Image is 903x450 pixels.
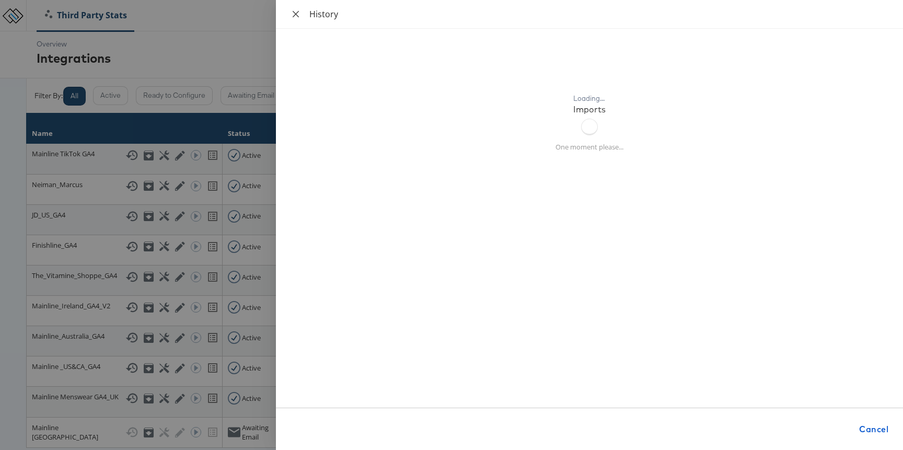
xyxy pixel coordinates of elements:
p: One moment please... [555,142,623,152]
div: Loading... [573,94,606,103]
span: close [292,10,300,18]
button: Cancel [855,419,893,440]
div: Imports [573,103,606,116]
span: Cancel [859,422,888,436]
div: History [309,8,890,20]
button: Close [288,9,303,19]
